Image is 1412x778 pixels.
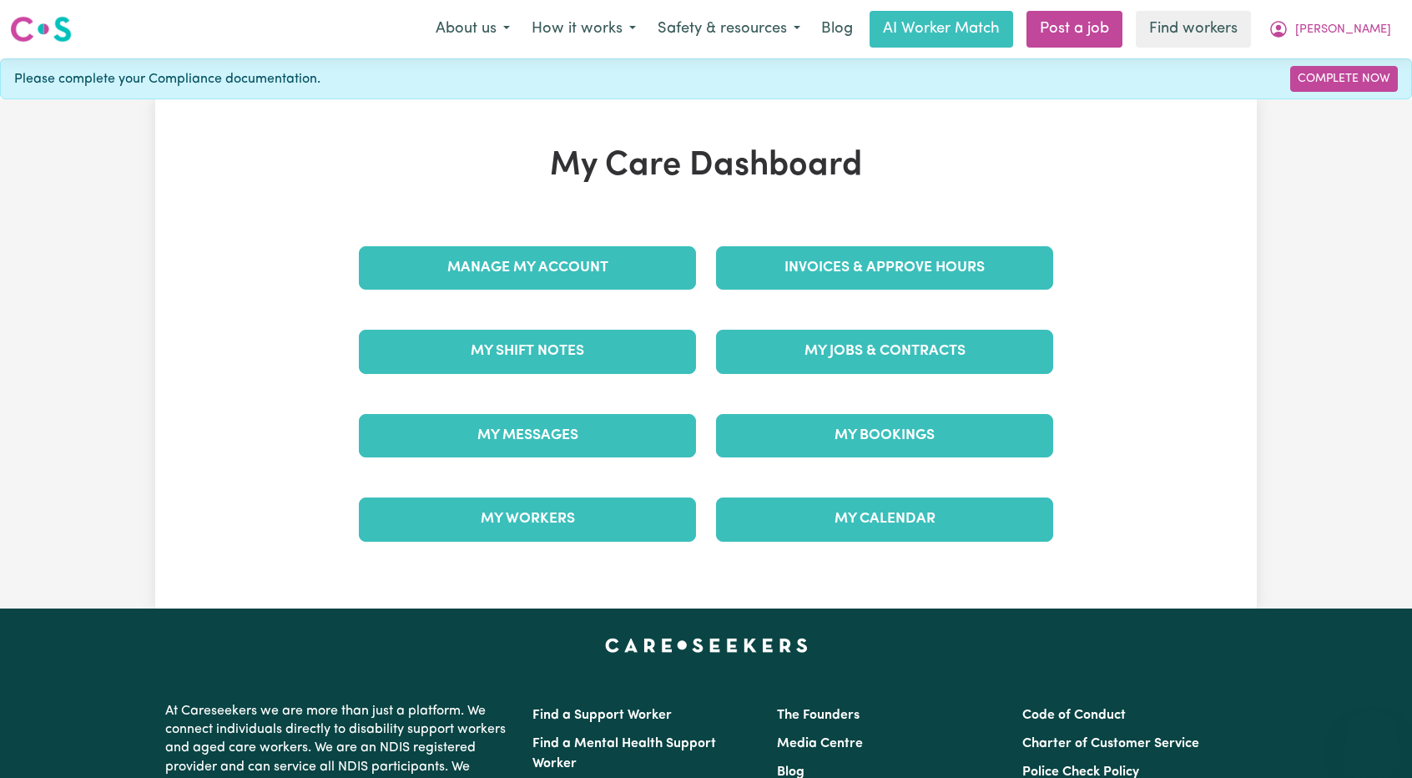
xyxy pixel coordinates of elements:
a: Find a Support Worker [532,709,672,722]
button: Safety & resources [647,12,811,47]
a: Careseekers logo [10,10,72,48]
a: Blog [811,11,863,48]
button: My Account [1258,12,1402,47]
a: My Calendar [716,498,1053,541]
a: Complete Now [1290,66,1398,92]
iframe: Button to launch messaging window [1345,711,1399,765]
a: My Jobs & Contracts [716,330,1053,373]
a: AI Worker Match [870,11,1013,48]
h1: My Care Dashboard [349,146,1063,186]
a: My Bookings [716,414,1053,457]
a: My Messages [359,414,696,457]
span: Please complete your Compliance documentation. [14,69,320,89]
a: Post a job [1026,11,1122,48]
a: Find a Mental Health Support Worker [532,737,716,770]
a: My Workers [359,498,696,541]
a: Find workers [1136,11,1251,48]
a: Careseekers home page [605,639,808,652]
button: About us [425,12,521,47]
a: Media Centre [777,737,863,750]
a: Invoices & Approve Hours [716,246,1053,290]
a: My Shift Notes [359,330,696,373]
a: The Founders [777,709,860,722]
img: Careseekers logo [10,14,72,44]
a: Code of Conduct [1022,709,1126,722]
a: Manage My Account [359,246,696,290]
button: How it works [521,12,647,47]
a: Charter of Customer Service [1022,737,1199,750]
span: [PERSON_NAME] [1295,21,1391,39]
